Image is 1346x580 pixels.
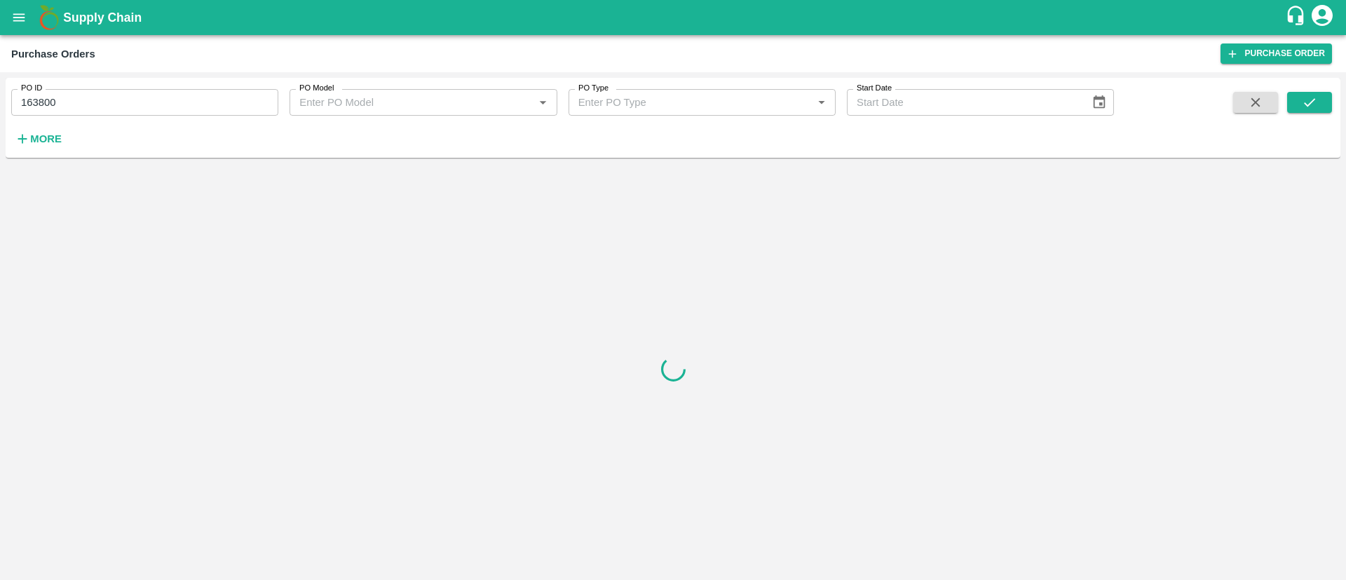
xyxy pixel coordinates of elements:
[533,93,552,112] button: Open
[573,93,790,112] input: Enter PO Type
[1285,5,1310,30] div: customer-support
[63,11,142,25] b: Supply Chain
[63,8,1285,27] a: Supply Chain
[11,89,278,116] input: Enter PO ID
[11,45,95,63] div: Purchase Orders
[35,4,63,32] img: logo
[813,93,831,112] button: Open
[857,83,892,94] label: Start Date
[30,133,62,144] strong: More
[11,127,65,151] button: More
[847,89,1080,116] input: Start Date
[299,83,334,94] label: PO Model
[1221,43,1332,64] a: Purchase Order
[294,93,511,112] input: Enter PO Model
[1086,89,1113,116] button: Choose date
[21,83,42,94] label: PO ID
[578,83,609,94] label: PO Type
[3,1,35,34] button: open drawer
[1310,3,1335,32] div: account of current user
